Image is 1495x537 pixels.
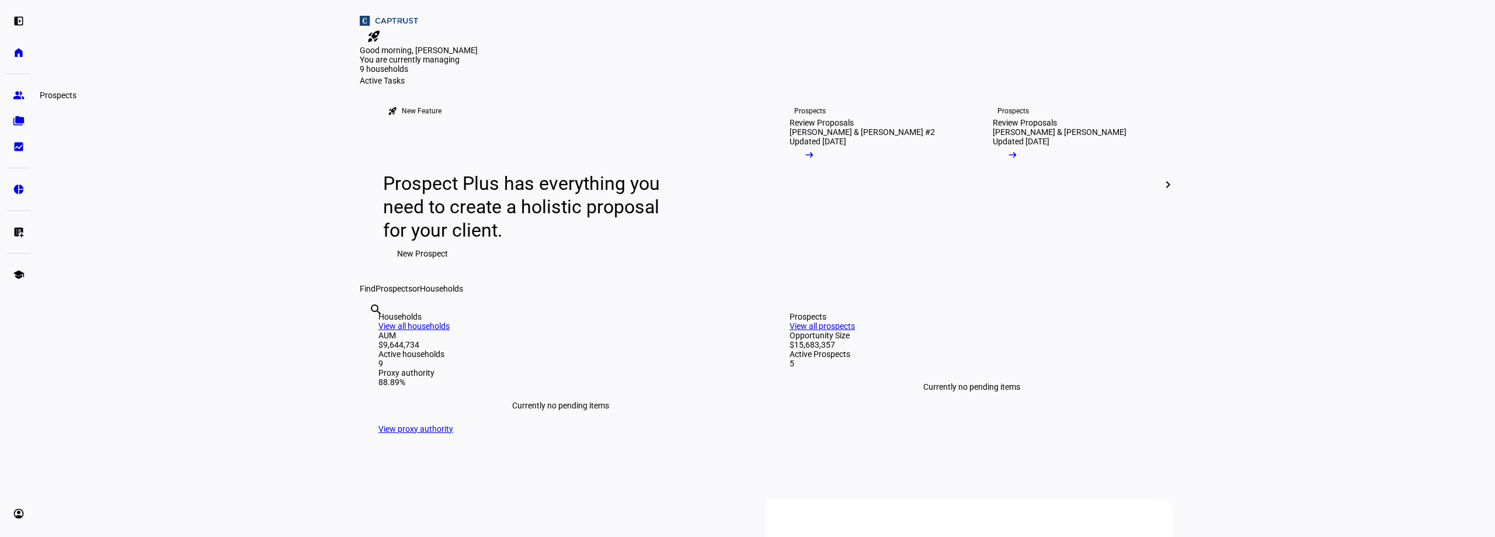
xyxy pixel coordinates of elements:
[790,127,935,137] div: [PERSON_NAME] & [PERSON_NAME] #2
[360,46,1173,55] div: Good morning, [PERSON_NAME]
[804,149,815,161] mat-icon: arrow_right_alt
[790,340,1154,349] div: $15,683,357
[383,172,671,242] div: Prospect Plus has everything you need to create a holistic proposal for your client.
[1161,178,1175,192] mat-icon: chevron_right
[13,183,25,195] eth-mat-symbol: pie_chart
[7,84,30,107] a: group
[360,284,1173,293] div: Find or
[771,85,965,284] a: ProspectsReview Proposals[PERSON_NAME] & [PERSON_NAME] #2Updated [DATE]
[13,89,25,101] eth-mat-symbol: group
[378,349,743,359] div: Active households
[369,303,383,317] mat-icon: search
[13,141,25,153] eth-mat-symbol: bid_landscape
[13,115,25,127] eth-mat-symbol: folder_copy
[360,64,477,76] div: 9 households
[794,106,826,116] div: Prospects
[378,331,743,340] div: AUM
[13,269,25,280] eth-mat-symbol: school
[13,15,25,27] eth-mat-symbol: left_panel_open
[13,47,25,58] eth-mat-symbol: home
[997,106,1029,116] div: Prospects
[378,359,743,368] div: 9
[7,135,30,158] a: bid_landscape
[13,226,25,238] eth-mat-symbol: list_alt_add
[1007,149,1018,161] mat-icon: arrow_right_alt
[360,76,1173,85] div: Active Tasks
[790,312,1154,321] div: Prospects
[993,127,1127,137] div: [PERSON_NAME] & [PERSON_NAME]
[383,242,462,265] button: New Prospect
[790,368,1154,406] div: Currently no pending items
[790,331,1154,340] div: Opportunity Size
[360,55,460,64] span: You are currently managing
[378,424,453,434] a: View proxy authority
[993,118,1057,127] div: Review Proposals
[367,29,381,43] mat-icon: rocket_launch
[376,284,412,293] span: Prospects
[13,508,25,519] eth-mat-symbol: account_circle
[7,41,30,64] a: home
[378,368,743,377] div: Proxy authority
[790,359,1154,368] div: 5
[378,321,450,331] a: View all households
[378,340,743,349] div: $9,644,734
[402,106,441,116] div: New Feature
[790,349,1154,359] div: Active Prospects
[790,118,854,127] div: Review Proposals
[993,137,1049,146] div: Updated [DATE]
[369,318,371,332] input: Enter name of prospect or household
[378,387,743,424] div: Currently no pending items
[397,242,448,265] span: New Prospect
[7,109,30,133] a: folder_copy
[378,312,743,321] div: Households
[7,178,30,201] a: pie_chart
[388,106,397,116] mat-icon: rocket_launch
[35,88,81,102] div: Prospects
[790,137,846,146] div: Updated [DATE]
[378,377,743,387] div: 88.89%
[420,284,463,293] span: Households
[974,85,1168,284] a: ProspectsReview Proposals[PERSON_NAME] & [PERSON_NAME]Updated [DATE]
[790,321,855,331] a: View all prospects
